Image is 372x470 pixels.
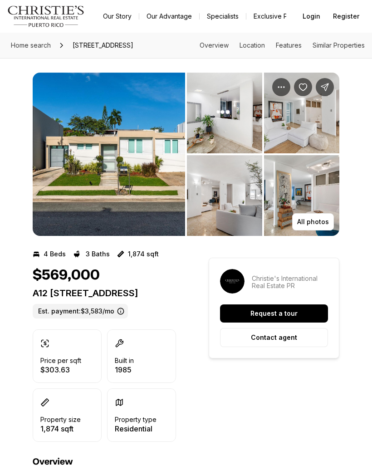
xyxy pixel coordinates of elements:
button: Register [328,7,365,25]
li: 1 of 6 [33,73,185,236]
button: View image gallery [264,155,339,236]
button: Request a tour [220,304,328,323]
button: Property options [272,78,290,96]
a: Specialists [200,10,246,23]
a: Exclusive Properties [246,10,322,23]
img: logo [7,5,85,27]
p: 1,874 sqft [128,250,159,258]
span: [STREET_ADDRESS] [69,38,137,53]
a: Skip to: Features [276,41,302,49]
p: 1985 [115,366,134,373]
div: Listing Photos [33,73,339,236]
p: Contact agent [251,334,297,341]
button: Contact agent [220,328,328,347]
a: Skip to: Overview [200,41,229,49]
p: Residential [115,425,157,432]
button: View image gallery [264,73,339,153]
p: 1,874 sqft [40,425,81,432]
button: View image gallery [187,155,262,236]
span: Home search [11,41,51,49]
p: Property size [40,416,81,423]
button: Share Property: A12 CALLE 4 [316,78,334,96]
a: Our Story [96,10,139,23]
p: Christie's International Real Estate PR [252,275,328,289]
p: A12 [STREET_ADDRESS] [33,288,176,299]
a: Skip to: Location [240,41,265,49]
p: Request a tour [250,310,298,317]
a: Our Advantage [139,10,199,23]
p: 4 Beds [44,250,66,258]
h4: Overview [33,456,176,467]
button: All photos [292,213,334,230]
button: View image gallery [33,73,185,236]
span: Login [303,13,320,20]
p: All photos [297,218,329,225]
button: View image gallery [187,73,262,153]
a: Skip to: Similar Properties [313,41,365,49]
p: 3 Baths [86,250,110,258]
nav: Page section menu [200,42,365,49]
a: Home search [7,38,54,53]
p: Built in [115,357,134,364]
p: $303.63 [40,366,81,373]
p: Property type [115,416,157,423]
li: 2 of 6 [187,73,339,236]
span: Register [333,13,359,20]
label: Est. payment: $3,583/mo [33,304,128,318]
p: Price per sqft [40,357,81,364]
h1: $569,000 [33,267,100,284]
button: Login [297,7,326,25]
button: Save Property: A12 CALLE 4 [294,78,312,96]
